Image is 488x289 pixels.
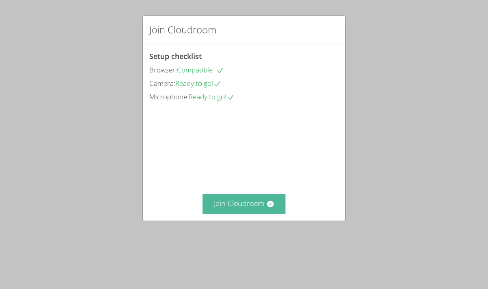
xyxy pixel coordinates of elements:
[149,22,216,37] h2: Join Cloudroom
[149,65,177,74] span: Browser:
[149,51,202,61] span: Setup checklist
[203,194,286,214] button: Join Cloudroom
[189,92,235,101] span: Ready to go!
[149,79,175,88] span: Camera:
[149,92,189,101] span: Microphone:
[175,79,221,88] span: Ready to go!
[177,65,224,74] span: Compatible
